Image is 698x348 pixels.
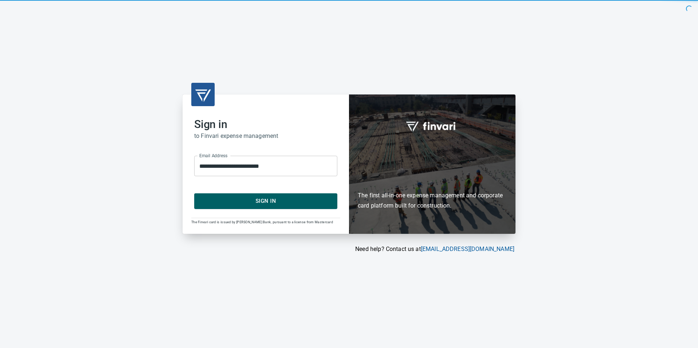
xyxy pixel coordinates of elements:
button: Sign In [194,193,337,209]
a: [EMAIL_ADDRESS][DOMAIN_NAME] [421,245,514,252]
span: The Finvari card is issued by [PERSON_NAME] Bank, pursuant to a license from Mastercard [191,220,333,224]
span: Sign In [202,196,329,206]
h6: to Finvari expense management [194,131,337,141]
img: transparent_logo.png [194,86,212,103]
img: fullword_logo_white.png [405,117,460,134]
h2: Sign in [194,118,337,131]
h6: The first all-in-one expense management and corporate card platform built for construction. [358,148,507,211]
p: Need help? Contact us at [183,245,514,254]
div: Finvari [349,94,515,233]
